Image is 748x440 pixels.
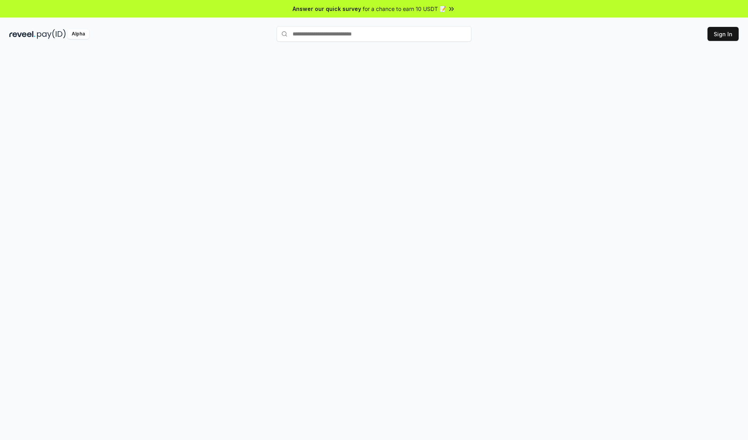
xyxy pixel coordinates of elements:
span: for a chance to earn 10 USDT 📝 [363,5,446,13]
img: reveel_dark [9,29,35,39]
span: Answer our quick survey [293,5,361,13]
img: pay_id [37,29,66,39]
button: Sign In [707,27,739,41]
div: Alpha [67,29,89,39]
